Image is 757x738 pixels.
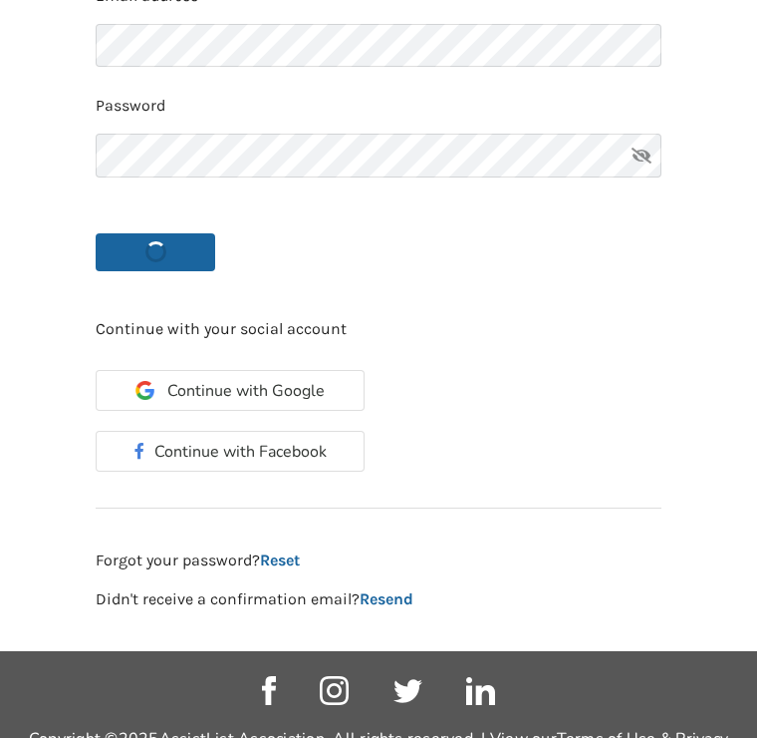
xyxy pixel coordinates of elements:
[320,676,349,705] img: instagram_link
[96,550,661,572] p: Forgot your password?
[262,676,276,705] img: facebook_link
[96,431,365,472] button: Continue with Facebook
[96,318,661,341] p: Continue with your social account
[260,551,300,569] a: Reset
[96,588,661,611] p: Didn't receive a confirmation email?
[96,233,215,271] button: Log in
[135,381,154,400] img: Google Icon
[96,370,365,411] button: Continue with Google
[167,383,325,399] span: Continue with Google
[466,677,495,705] img: linkedin_link
[360,589,413,608] a: Resend
[96,95,661,118] p: Password
[393,679,422,703] img: twitter_link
